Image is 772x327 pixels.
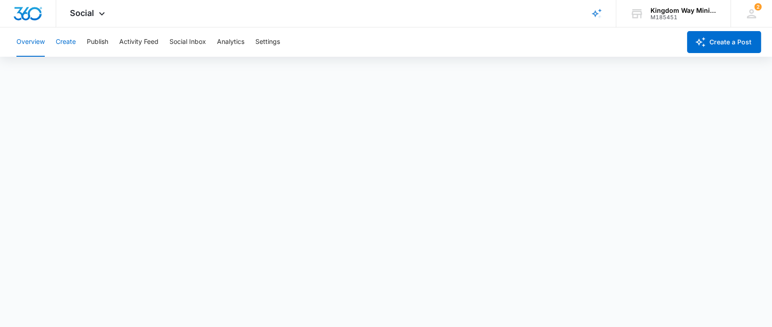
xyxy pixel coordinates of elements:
[56,27,76,57] button: Create
[650,7,717,14] div: account name
[70,8,94,18] span: Social
[169,27,206,57] button: Social Inbox
[650,14,717,21] div: account id
[119,27,159,57] button: Activity Feed
[217,27,244,57] button: Analytics
[687,31,761,53] button: Create a Post
[87,27,108,57] button: Publish
[754,3,761,11] div: notifications count
[754,3,761,11] span: 2
[16,27,45,57] button: Overview
[255,27,280,57] button: Settings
